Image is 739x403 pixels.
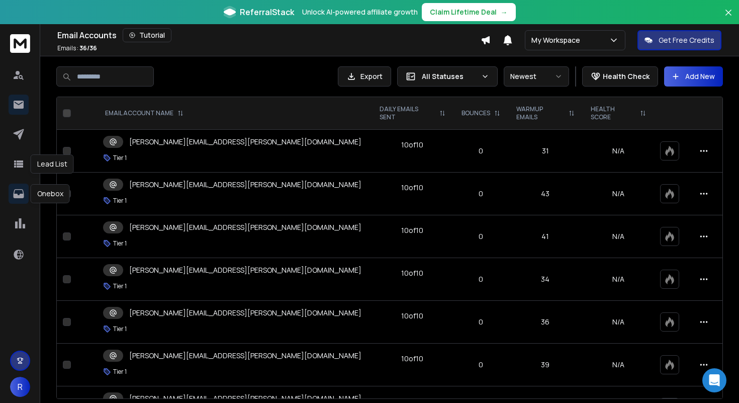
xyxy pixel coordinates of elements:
[401,311,423,321] div: 10 of 10
[461,109,490,117] p: BOUNCES
[459,231,502,241] p: 0
[113,197,127,205] p: Tier 1
[10,377,30,397] button: R
[123,28,171,42] button: Tutorial
[380,105,435,121] p: DAILY EMAILS SENT
[129,137,361,147] p: [PERSON_NAME][EMAIL_ADDRESS][PERSON_NAME][DOMAIN_NAME]
[401,225,423,235] div: 10 of 10
[129,180,361,190] p: [PERSON_NAME][EMAIL_ADDRESS][PERSON_NAME][DOMAIN_NAME]
[508,344,583,386] td: 39
[659,35,714,45] p: Get Free Credits
[508,301,583,344] td: 36
[113,282,127,290] p: Tier 1
[531,35,584,45] p: My Workspace
[459,274,502,284] p: 0
[589,146,648,156] p: N/A
[603,71,650,82] p: Health Check
[401,268,423,278] div: 10 of 10
[113,368,127,376] p: Tier 1
[422,3,516,21] button: Claim Lifetime Deal→
[516,105,565,121] p: WARMUP EMAILS
[113,154,127,162] p: Tier 1
[589,317,648,327] p: N/A
[508,258,583,301] td: 34
[129,351,361,361] p: [PERSON_NAME][EMAIL_ADDRESS][PERSON_NAME][DOMAIN_NAME]
[129,222,361,232] p: [PERSON_NAME][EMAIL_ADDRESS][PERSON_NAME][DOMAIN_NAME]
[589,231,648,241] p: N/A
[401,183,423,193] div: 10 of 10
[589,189,648,199] p: N/A
[508,173,583,215] td: 43
[113,325,127,333] p: Tier 1
[338,66,391,87] button: Export
[79,44,97,52] span: 36 / 36
[459,189,502,199] p: 0
[722,6,735,30] button: Close banner
[664,66,723,87] button: Add New
[401,354,423,364] div: 10 of 10
[129,308,361,318] p: [PERSON_NAME][EMAIL_ADDRESS][PERSON_NAME][DOMAIN_NAME]
[508,215,583,258] td: 41
[637,30,721,50] button: Get Free Credits
[501,7,508,17] span: →
[589,274,648,284] p: N/A
[459,317,502,327] p: 0
[240,6,294,18] span: ReferralStack
[302,7,418,17] p: Unlock AI-powered affiliate growth
[129,265,361,275] p: [PERSON_NAME][EMAIL_ADDRESS][PERSON_NAME][DOMAIN_NAME]
[31,154,74,174] div: Lead List
[591,105,636,121] p: HEALTH SCORE
[57,44,97,52] p: Emails :
[508,130,583,173] td: 31
[401,140,423,150] div: 10 of 10
[113,239,127,248] p: Tier 1
[105,109,183,117] div: EMAIL ACCOUNT NAME
[57,28,481,42] div: Email Accounts
[459,360,502,370] p: 0
[702,368,726,392] div: Open Intercom Messenger
[504,66,569,87] button: Newest
[31,184,70,203] div: Onebox
[582,66,658,87] button: Health Check
[422,71,477,82] p: All Statuses
[459,146,502,156] p: 0
[589,360,648,370] p: N/A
